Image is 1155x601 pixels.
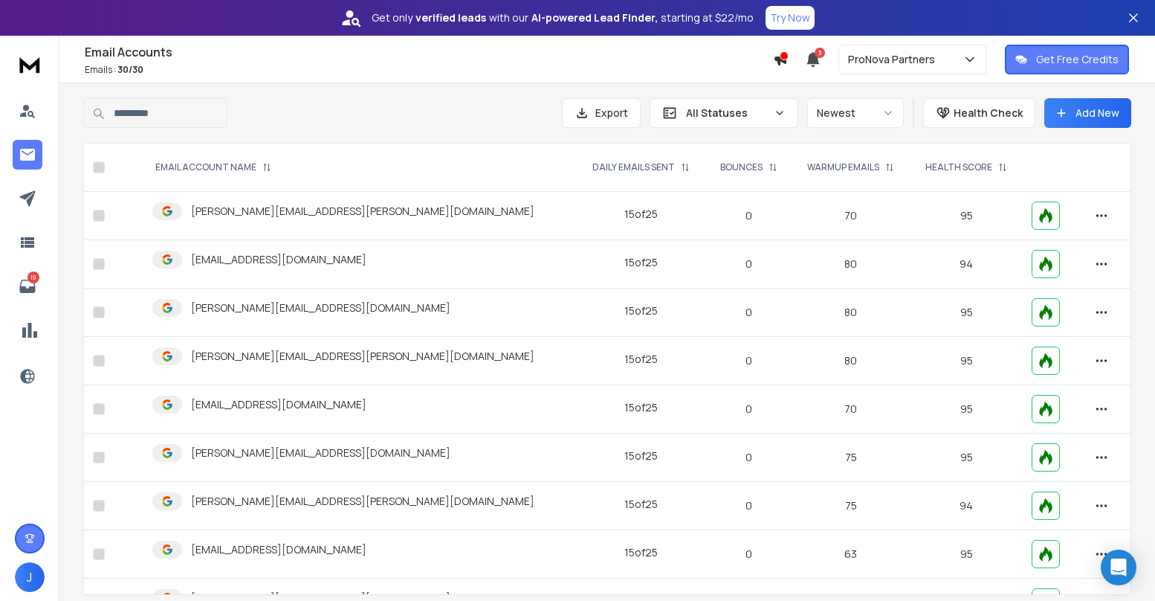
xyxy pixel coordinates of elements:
[1036,52,1119,67] p: Get Free Credits
[848,52,941,67] p: ProNova Partners
[191,542,366,557] p: [EMAIL_ADDRESS][DOMAIN_NAME]
[191,397,366,412] p: [EMAIL_ADDRESS][DOMAIN_NAME]
[85,43,773,61] h1: Email Accounts
[85,64,773,76] p: Emails :
[910,289,1022,337] td: 95
[372,10,754,25] p: Get only with our starting at $22/mo
[714,208,783,223] p: 0
[792,482,910,530] td: 75
[531,10,658,25] strong: AI-powered Lead Finder,
[191,494,534,509] p: [PERSON_NAME][EMAIL_ADDRESS][PERSON_NAME][DOMAIN_NAME]
[714,257,783,271] p: 0
[1101,550,1136,585] div: Open Intercom Messenger
[910,192,1022,240] td: 95
[923,98,1035,128] button: Health Check
[807,98,904,128] button: Newest
[191,204,534,219] p: [PERSON_NAME][EMAIL_ADDRESS][PERSON_NAME][DOMAIN_NAME]
[624,352,658,367] div: 15 of 25
[714,547,783,562] p: 0
[1005,45,1129,74] button: Get Free Credits
[191,300,450,315] p: [PERSON_NAME][EMAIL_ADDRESS][DOMAIN_NAME]
[910,337,1022,385] td: 95
[624,207,658,222] div: 15 of 25
[720,161,763,173] p: BOUNCES
[13,271,42,301] a: 19
[807,161,879,173] p: WARMUP EMAILS
[15,562,45,592] button: J
[624,497,658,512] div: 15 of 25
[714,450,783,465] p: 0
[910,240,1022,289] td: 94
[15,51,45,78] img: logo
[191,252,366,267] p: [EMAIL_ADDRESS][DOMAIN_NAME]
[910,530,1022,579] td: 95
[910,385,1022,434] td: 95
[155,161,271,173] div: EMAIL ACCOUNT NAME
[624,449,658,463] div: 15 of 25
[792,289,910,337] td: 80
[925,161,992,173] p: HEALTH SCORE
[27,271,39,283] p: 19
[766,6,815,30] button: Try Now
[792,192,910,240] td: 70
[624,255,658,270] div: 15 of 25
[562,98,641,128] button: Export
[714,353,783,368] p: 0
[792,530,910,579] td: 63
[714,498,783,513] p: 0
[624,400,658,415] div: 15 of 25
[624,545,658,560] div: 15 of 25
[792,434,910,482] td: 75
[910,434,1022,482] td: 95
[792,240,910,289] td: 80
[815,48,825,58] span: 3
[1044,98,1131,128] button: Add New
[686,106,768,120] p: All Statuses
[191,349,534,364] p: [PERSON_NAME][EMAIL_ADDRESS][PERSON_NAME][DOMAIN_NAME]
[792,337,910,385] td: 80
[714,305,783,320] p: 0
[910,482,1022,530] td: 94
[714,402,783,417] p: 0
[117,63,143,76] span: 30 / 30
[954,106,1023,120] p: Health Check
[770,10,810,25] p: Try Now
[592,161,675,173] p: DAILY EMAILS SENT
[191,446,450,460] p: [PERSON_NAME][EMAIL_ADDRESS][DOMAIN_NAME]
[624,303,658,318] div: 15 of 25
[415,10,486,25] strong: verified leads
[792,385,910,434] td: 70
